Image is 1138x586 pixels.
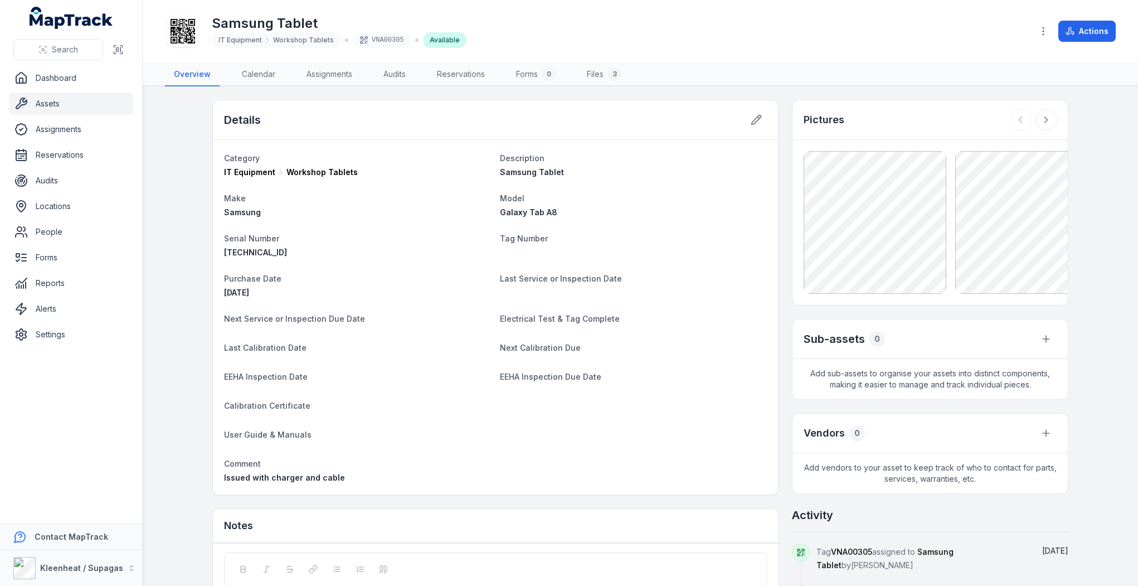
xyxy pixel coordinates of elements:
[298,63,361,86] a: Assignments
[224,288,249,297] time: 18/03/2025, 12:00:00 am
[224,473,345,482] span: Issued with charger and cable
[224,248,287,257] span: [TECHNICAL_ID]
[224,372,308,381] span: EEHA Inspection Date
[9,323,133,346] a: Settings
[9,246,133,269] a: Forms
[9,221,133,243] a: People
[40,563,123,573] strong: Kleenheat / Supagas
[816,547,954,570] span: Tag assigned to by [PERSON_NAME]
[542,67,556,81] div: 0
[224,112,261,128] h2: Details
[500,207,557,217] span: Galaxy Tab A8
[608,67,621,81] div: 3
[224,153,260,163] span: Category
[375,63,415,86] a: Audits
[500,372,601,381] span: EEHA Inspection Due Date
[35,532,108,541] strong: Contact MapTrack
[52,44,78,55] span: Search
[224,401,310,410] span: Calibration Certificate
[500,314,620,323] span: Electrical Test & Tag Complete
[9,298,133,320] a: Alerts
[500,153,544,163] span: Description
[286,167,358,178] span: Workshop Tablets
[578,63,630,86] a: Files3
[224,167,275,178] span: IT Equipment
[831,547,872,556] span: VNA00305
[224,343,307,352] span: Last Calibration Date
[500,234,548,243] span: Tag Number
[804,331,865,347] h2: Sub-assets
[9,118,133,141] a: Assignments
[500,343,581,352] span: Next Calibration Due
[1042,546,1068,555] time: 13/08/2025, 11:55:30 am
[218,36,262,45] span: IT Equipment
[224,274,281,283] span: Purchase Date
[224,288,249,297] span: [DATE]
[273,36,334,45] span: Workshop Tablets
[423,32,466,48] div: Available
[792,453,1068,493] span: Add vendors to your asset to keep track of who to contact for parts, services, warranties, etc.
[233,63,284,86] a: Calendar
[507,63,565,86] a: Forms0
[792,359,1068,399] span: Add sub-assets to organise your assets into distinct components, making it easier to manage and t...
[13,39,103,60] button: Search
[500,193,524,203] span: Model
[224,518,253,534] h3: Notes
[869,331,885,347] div: 0
[849,425,865,441] div: 0
[428,63,494,86] a: Reservations
[9,144,133,166] a: Reservations
[30,7,113,29] a: MapTrack
[224,234,279,243] span: Serial Number
[804,112,844,128] h3: Pictures
[500,167,564,177] span: Samsung Tablet
[9,67,133,89] a: Dashboard
[500,274,622,283] span: Last Service or Inspection Date
[212,14,466,32] h1: Samsung Tablet
[792,507,833,523] h2: Activity
[165,63,220,86] a: Overview
[224,459,261,468] span: Comment
[804,425,845,441] h3: Vendors
[9,93,133,115] a: Assets
[9,272,133,294] a: Reports
[224,207,261,217] span: Samsung
[9,169,133,192] a: Audits
[353,32,411,48] div: VNA00305
[224,193,246,203] span: Make
[9,195,133,217] a: Locations
[1058,21,1116,42] button: Actions
[224,430,312,439] span: User Guide & Manuals
[224,314,365,323] span: Next Service or Inspection Due Date
[1042,546,1068,555] span: [DATE]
